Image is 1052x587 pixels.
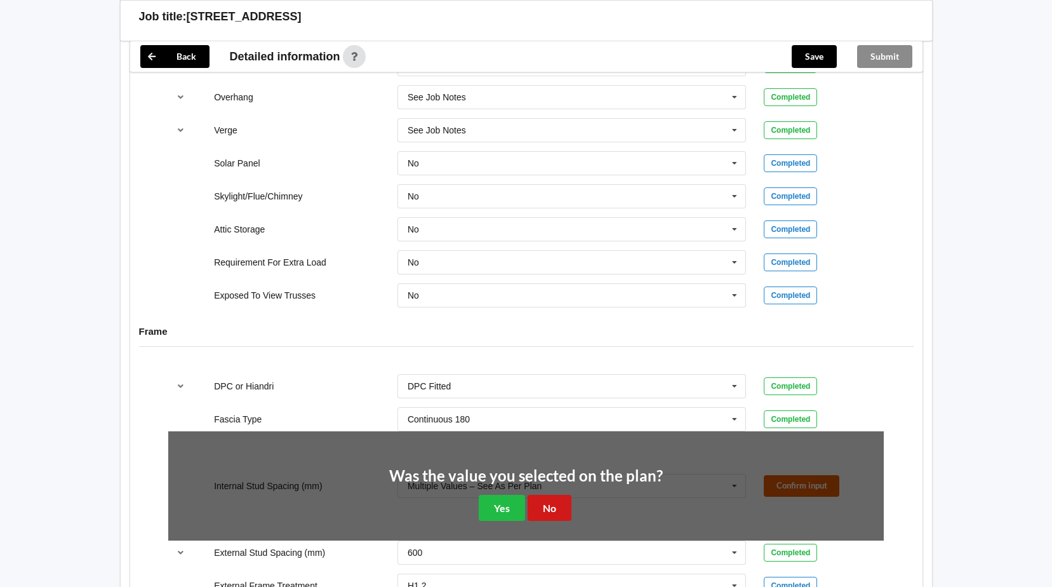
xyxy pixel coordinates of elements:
[764,410,817,428] div: Completed
[408,225,419,234] div: No
[408,258,419,267] div: No
[764,154,817,172] div: Completed
[389,466,663,486] h2: Was the value you selected on the plan?
[214,290,316,300] label: Exposed To View Trusses
[214,257,326,267] label: Requirement For Extra Load
[214,224,265,234] label: Attic Storage
[764,377,817,395] div: Completed
[408,192,419,201] div: No
[214,548,325,558] label: External Stud Spacing (mm)
[764,187,817,205] div: Completed
[479,495,525,521] button: Yes
[214,414,262,424] label: Fascia Type
[408,415,470,424] div: Continuous 180
[764,220,817,238] div: Completed
[408,291,419,300] div: No
[408,548,422,557] div: 600
[214,92,253,102] label: Overhang
[764,287,817,304] div: Completed
[764,253,817,271] div: Completed
[140,45,210,68] button: Back
[792,45,837,68] button: Save
[168,86,193,109] button: reference-toggle
[528,495,571,521] button: No
[214,191,302,201] label: Skylight/Flue/Chimney
[139,325,914,337] h4: Frame
[408,382,451,391] div: DPC Fitted
[168,541,193,564] button: reference-toggle
[187,10,302,24] h3: [STREET_ADDRESS]
[214,125,237,135] label: Verge
[764,88,817,106] div: Completed
[408,159,419,168] div: No
[214,158,260,168] label: Solar Panel
[764,121,817,139] div: Completed
[230,51,340,62] span: Detailed information
[168,119,193,142] button: reference-toggle
[764,544,817,562] div: Completed
[408,126,466,135] div: See Job Notes
[168,375,193,398] button: reference-toggle
[139,10,187,24] h3: Job title:
[408,93,466,102] div: See Job Notes
[214,381,274,391] label: DPC or Hiandri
